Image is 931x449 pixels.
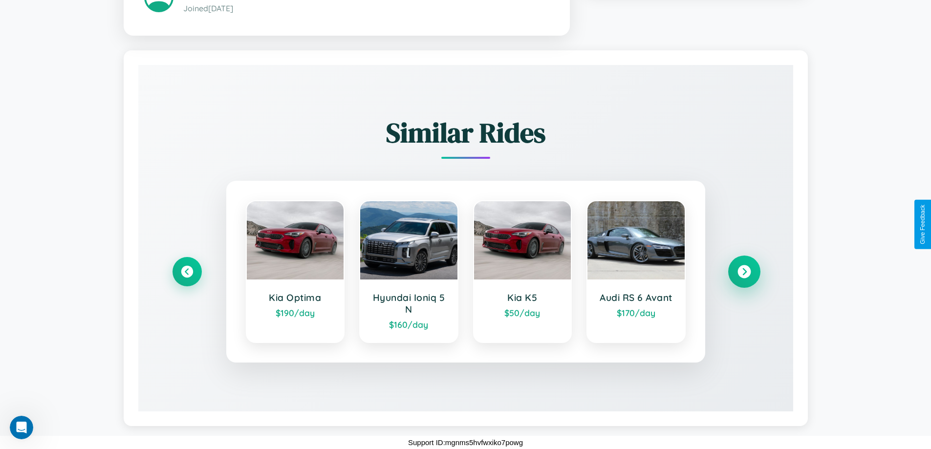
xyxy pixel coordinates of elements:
h3: Hyundai Ioniq 5 N [370,292,448,315]
h3: Kia K5 [484,292,562,303]
h3: Audi RS 6 Avant [597,292,675,303]
p: Joined [DATE] [183,1,549,16]
a: Hyundai Ioniq 5 N$160/day [359,200,458,343]
a: Audi RS 6 Avant$170/day [586,200,686,343]
h3: Kia Optima [257,292,334,303]
div: $ 160 /day [370,319,448,330]
div: $ 170 /day [597,307,675,318]
h2: Similar Rides [173,114,759,151]
a: Kia K5$50/day [473,200,572,343]
iframe: Intercom live chat [10,416,33,439]
div: $ 190 /day [257,307,334,318]
div: $ 50 /day [484,307,562,318]
div: Give Feedback [919,205,926,244]
a: Kia Optima$190/day [246,200,345,343]
p: Support ID: mgnms5hvfwxiko7powg [408,436,523,449]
